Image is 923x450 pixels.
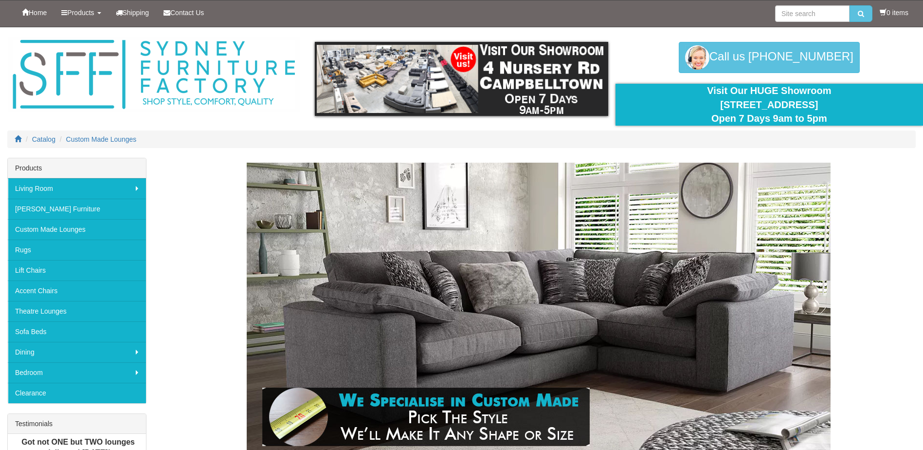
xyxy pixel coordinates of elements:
[8,281,146,301] a: Accent Chairs
[66,135,137,143] a: Custom Made Lounges
[15,0,54,25] a: Home
[29,9,47,17] span: Home
[123,9,149,17] span: Shipping
[8,199,146,219] a: [PERSON_NAME] Furniture
[8,219,146,240] a: Custom Made Lounges
[54,0,108,25] a: Products
[880,8,908,18] li: 0 items
[32,135,55,143] a: Catalog
[315,42,608,116] img: showroom.gif
[170,9,204,17] span: Contact Us
[8,158,146,178] div: Products
[109,0,157,25] a: Shipping
[67,9,94,17] span: Products
[8,260,146,281] a: Lift Chairs
[623,84,916,126] div: Visit Our HUGE Showroom [STREET_ADDRESS] Open 7 Days 9am to 5pm
[156,0,211,25] a: Contact Us
[8,301,146,321] a: Theatre Lounges
[8,178,146,199] a: Living Room
[8,342,146,362] a: Dining
[8,414,146,434] div: Testimonials
[8,383,146,403] a: Clearance
[775,5,850,22] input: Site search
[8,240,146,260] a: Rugs
[8,321,146,342] a: Sofa Beds
[8,362,146,383] a: Bedroom
[8,37,300,112] img: Sydney Furniture Factory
